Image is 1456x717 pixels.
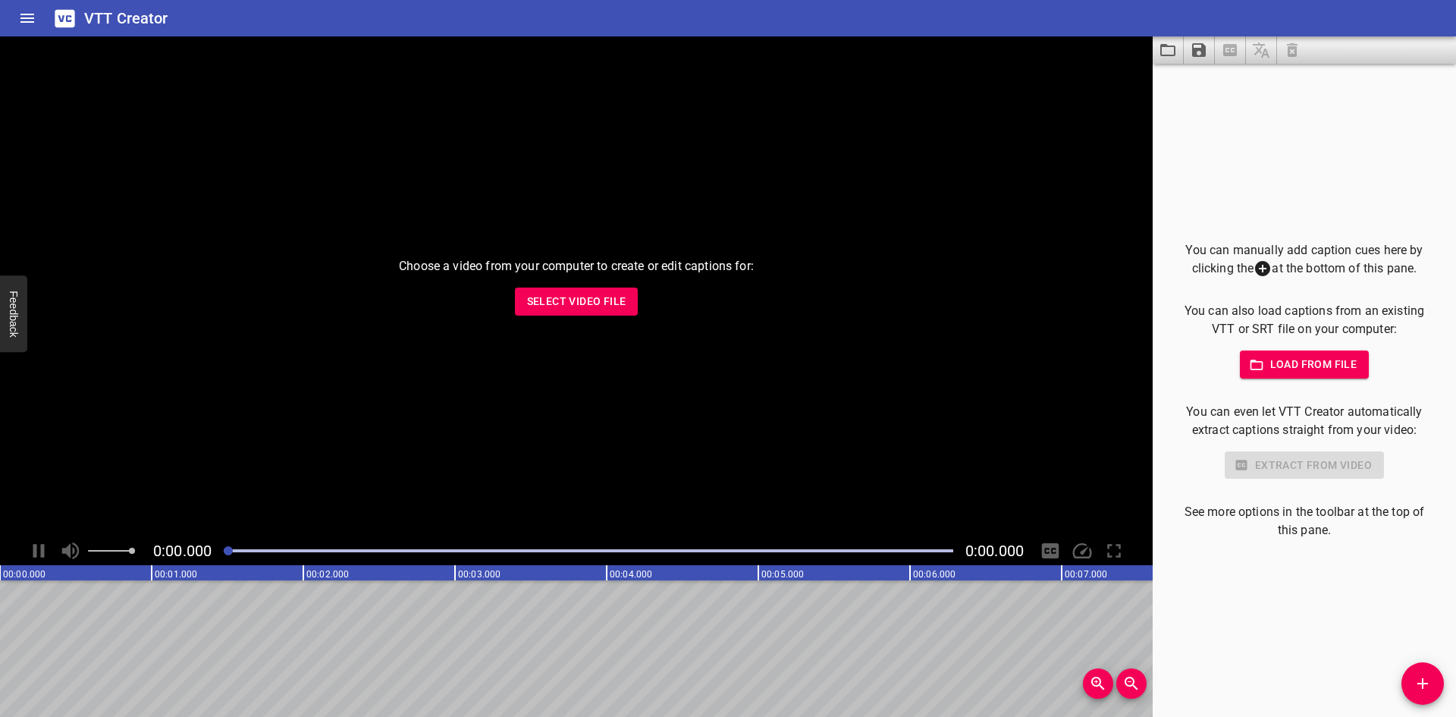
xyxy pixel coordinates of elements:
[1240,351,1370,379] button: Load from file
[527,292,626,311] span: Select Video File
[1252,355,1357,374] span: Load from file
[1177,503,1432,539] p: See more options in the toolbar at the top of this pane.
[1177,241,1432,278] p: You can manually add caption cues here by clicking the at the bottom of this pane.
[1177,451,1432,480] div: Select a video in the pane to the left to use this feature
[306,569,349,580] text: 00:02.000
[1036,536,1065,565] div: Hide/Show Captions
[1116,668,1147,699] button: Zoom Out
[1177,302,1432,338] p: You can also load captions from an existing VTT or SRT file on your computer:
[84,6,168,30] h6: VTT Creator
[1401,662,1444,705] button: Add Cue
[1215,36,1246,64] span: Select a video in the pane to the left, then you can automatically extract captions.
[1159,41,1177,59] svg: Load captions from file
[1065,569,1107,580] text: 00:07.000
[1184,36,1215,64] button: Save captions to file
[913,569,955,580] text: 00:06.000
[1153,36,1184,64] button: Load captions from file
[1177,403,1432,439] p: You can even let VTT Creator automatically extract captions straight from your video:
[1083,668,1113,699] button: Zoom In
[1246,36,1277,64] span: Add some captions below, then you can translate them.
[1100,536,1128,565] div: Toggle Full Screen
[761,569,804,580] text: 00:05.000
[515,288,639,316] button: Select Video File
[155,569,197,580] text: 00:01.000
[399,257,754,275] p: Choose a video from your computer to create or edit captions for:
[3,569,45,580] text: 00:00.000
[224,549,953,552] div: Play progress
[153,542,212,560] span: Current Time
[610,569,652,580] text: 00:04.000
[1068,536,1097,565] div: Playback Speed
[965,542,1024,560] span: 0:00.000
[458,569,500,580] text: 00:03.000
[1190,41,1208,59] svg: Save captions to file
